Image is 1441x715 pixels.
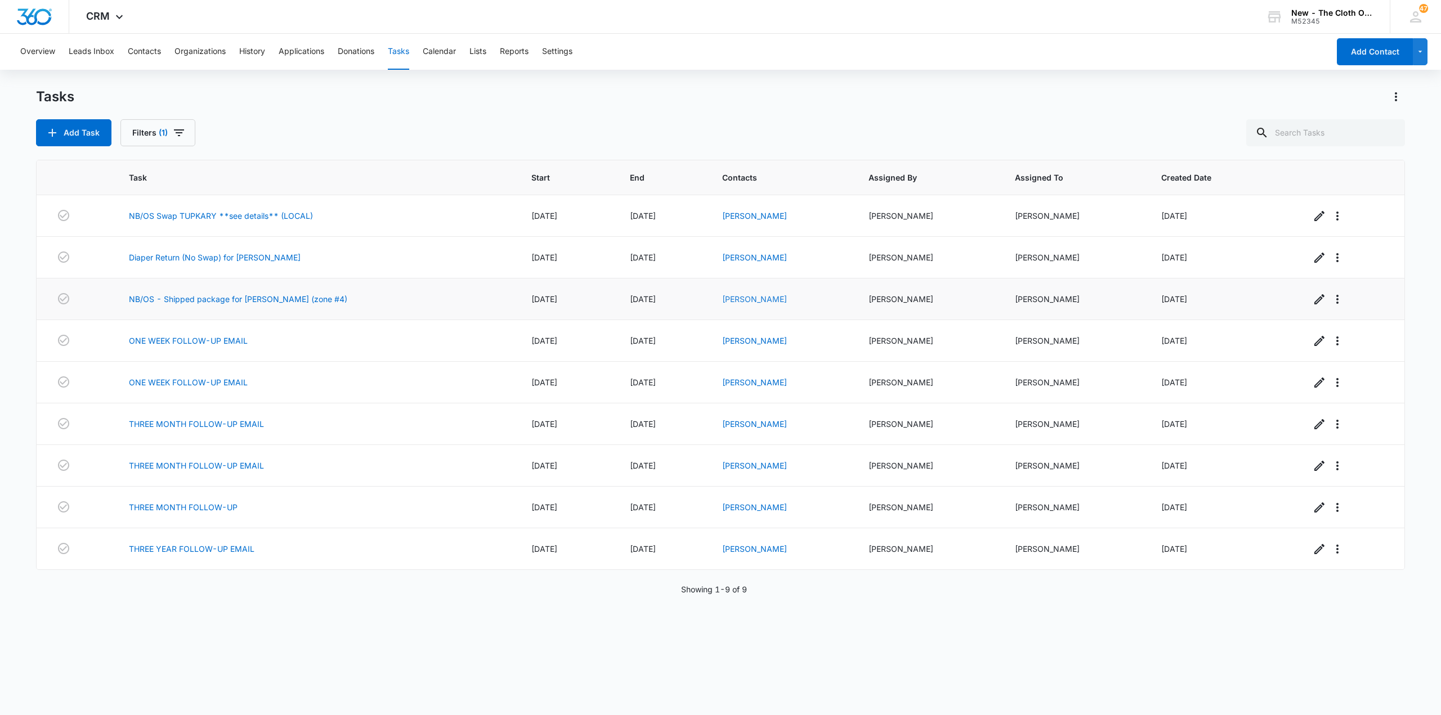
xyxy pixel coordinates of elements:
[1015,172,1118,183] span: Assigned To
[1246,119,1405,146] input: Search Tasks
[1387,88,1405,106] button: Actions
[630,211,656,221] span: [DATE]
[531,172,587,183] span: Start
[1419,4,1428,13] div: notifications count
[128,34,161,70] button: Contacts
[1161,253,1187,262] span: [DATE]
[1015,543,1134,555] div: [PERSON_NAME]
[722,253,787,262] a: [PERSON_NAME]
[869,210,988,222] div: [PERSON_NAME]
[86,10,110,22] span: CRM
[1161,211,1187,221] span: [DATE]
[869,335,988,347] div: [PERSON_NAME]
[1161,502,1187,512] span: [DATE]
[531,544,557,554] span: [DATE]
[722,502,787,512] a: [PERSON_NAME]
[869,418,988,430] div: [PERSON_NAME]
[469,34,486,70] button: Lists
[630,253,656,262] span: [DATE]
[129,335,248,347] a: ONE WEEK FOLLOW-UP EMAIL
[722,461,787,470] a: [PERSON_NAME]
[630,377,656,387] span: [DATE]
[500,34,529,70] button: Reports
[129,210,313,222] a: NB/OS Swap TUPKARY **see details** (LOCAL)
[20,34,55,70] button: Overview
[423,34,456,70] button: Calendar
[1161,172,1267,183] span: Created Date
[531,336,557,345] span: [DATE]
[542,34,572,70] button: Settings
[129,293,347,305] a: NB/OS - Shipped package for [PERSON_NAME] (zone #4)
[1291,17,1373,25] div: account id
[159,129,168,137] span: (1)
[630,294,656,304] span: [DATE]
[239,34,265,70] button: History
[630,336,656,345] span: [DATE]
[129,543,254,555] a: THREE YEAR FOLLOW-UP EMAIL
[1291,8,1373,17] div: account name
[869,172,972,183] span: Assigned By
[1161,544,1187,554] span: [DATE]
[681,583,747,595] p: Showing 1-9 of 9
[338,34,374,70] button: Donations
[531,253,557,262] span: [DATE]
[129,418,264,430] a: THREE MONTH FOLLOW-UP EMAIL
[1161,419,1187,429] span: [DATE]
[630,461,656,470] span: [DATE]
[531,211,557,221] span: [DATE]
[722,172,825,183] span: Contacts
[869,543,988,555] div: [PERSON_NAME]
[1161,294,1187,304] span: [DATE]
[129,501,238,513] a: THREE MONTH FOLLOW-UP
[69,34,114,70] button: Leads Inbox
[722,419,787,429] a: [PERSON_NAME]
[722,377,787,387] a: [PERSON_NAME]
[869,501,988,513] div: [PERSON_NAME]
[1015,335,1134,347] div: [PERSON_NAME]
[531,419,557,429] span: [DATE]
[1015,293,1134,305] div: [PERSON_NAME]
[722,211,787,221] a: [PERSON_NAME]
[531,377,557,387] span: [DATE]
[129,376,248,388] a: ONE WEEK FOLLOW-UP EMAIL
[36,88,74,105] h1: Tasks
[120,119,195,146] button: Filters(1)
[630,419,656,429] span: [DATE]
[630,172,679,183] span: End
[36,119,111,146] button: Add Task
[1015,501,1134,513] div: [PERSON_NAME]
[1015,251,1134,263] div: [PERSON_NAME]
[630,544,656,554] span: [DATE]
[722,294,787,304] a: [PERSON_NAME]
[630,502,656,512] span: [DATE]
[129,251,301,263] a: Diaper Return (No Swap) for [PERSON_NAME]
[129,460,264,471] a: THREE MONTH FOLLOW-UP EMAIL
[1419,4,1428,13] span: 47
[722,336,787,345] a: [PERSON_NAME]
[1161,336,1187,345] span: [DATE]
[869,376,988,388] div: [PERSON_NAME]
[531,294,557,304] span: [DATE]
[531,502,557,512] span: [DATE]
[869,293,988,305] div: [PERSON_NAME]
[1015,376,1134,388] div: [PERSON_NAME]
[722,544,787,554] a: [PERSON_NAME]
[1015,418,1134,430] div: [PERSON_NAME]
[129,172,487,183] span: Task
[1015,460,1134,471] div: [PERSON_NAME]
[1015,210,1134,222] div: [PERSON_NAME]
[174,34,226,70] button: Organizations
[388,34,409,70] button: Tasks
[1161,461,1187,470] span: [DATE]
[869,460,988,471] div: [PERSON_NAME]
[1161,377,1187,387] span: [DATE]
[531,461,557,470] span: [DATE]
[1337,38,1413,65] button: Add Contact
[279,34,324,70] button: Applications
[869,251,988,263] div: [PERSON_NAME]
